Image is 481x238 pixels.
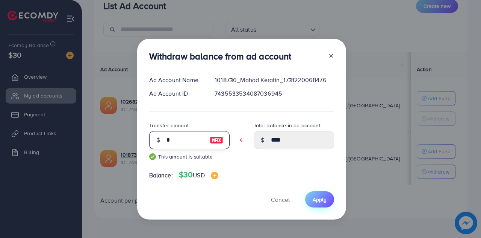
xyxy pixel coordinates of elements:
[149,153,230,160] small: This amount is suitable
[149,171,173,180] span: Balance:
[210,136,223,145] img: image
[143,89,209,98] div: Ad Account ID
[179,170,218,180] h4: $30
[149,153,156,160] img: guide
[149,51,292,62] h3: Withdraw balance from ad account
[262,191,299,207] button: Cancel
[305,191,334,207] button: Apply
[209,89,340,98] div: 7435533534087036945
[193,171,204,179] span: USD
[209,76,340,84] div: 1018736_Mahad Keratin_1731220068476
[143,76,209,84] div: Ad Account Name
[254,122,321,129] label: Total balance in ad account
[271,195,290,204] span: Cancel
[313,196,327,203] span: Apply
[211,172,218,179] img: image
[149,122,189,129] label: Transfer amount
